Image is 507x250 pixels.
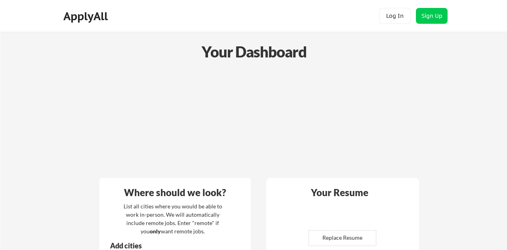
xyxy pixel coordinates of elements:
[118,202,227,235] div: List all cities where you would be able to work in-person. We will automatically include remote j...
[1,40,507,63] div: Your Dashboard
[101,188,249,197] div: Where should we look?
[150,228,161,235] strong: only
[63,10,110,23] div: ApplyAll
[416,8,448,24] button: Sign Up
[379,8,411,24] button: Log In
[301,188,379,197] div: Your Resume
[110,242,231,249] div: Add cities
